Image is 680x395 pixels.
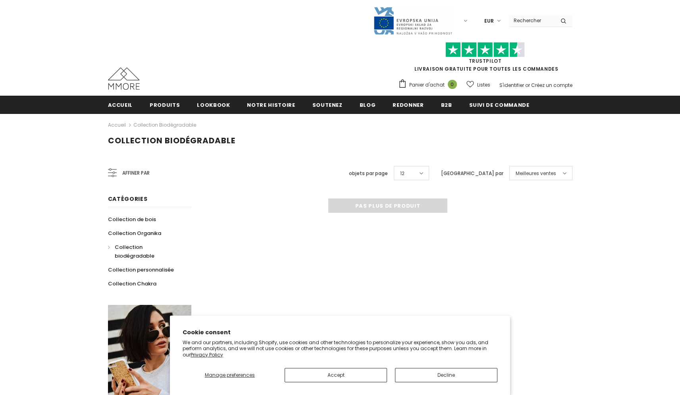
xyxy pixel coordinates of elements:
a: Notre histoire [247,96,295,114]
p: We and our partners, including Shopify, use cookies and other technologies to personalize your ex... [183,339,497,358]
span: Suivi de commande [469,101,530,109]
span: Affiner par [122,169,150,177]
span: Notre histoire [247,101,295,109]
span: Collection Organika [108,229,161,237]
span: soutenez [312,101,343,109]
a: Collection Chakra [108,277,156,291]
button: Decline [395,368,497,382]
label: [GEOGRAPHIC_DATA] par [441,170,503,177]
a: Javni Razpis [373,17,453,24]
span: or [525,82,530,89]
span: Collection personnalisée [108,266,174,274]
a: Collection de bois [108,212,156,226]
button: Accept [285,368,387,382]
a: Collection biodégradable [133,121,196,128]
a: B2B [441,96,452,114]
a: Listes [466,78,490,92]
a: Redonner [393,96,424,114]
a: Suivi de commande [469,96,530,114]
a: Collection personnalisée [108,263,174,277]
a: Collection Organika [108,226,161,240]
span: Blog [360,101,376,109]
span: B2B [441,101,452,109]
a: Créez un compte [531,82,572,89]
h2: Cookie consent [183,328,497,337]
a: Produits [150,96,180,114]
input: Search Site [509,15,555,26]
span: LIVRAISON GRATUITE POUR TOUTES LES COMMANDES [398,46,572,72]
span: Lookbook [197,101,230,109]
a: Privacy Policy [191,351,223,358]
span: Listes [477,81,490,89]
a: Lookbook [197,96,230,114]
a: Accueil [108,96,133,114]
span: Collection de bois [108,216,156,223]
span: Panier d'achat [409,81,445,89]
a: Blog [360,96,376,114]
span: Collection biodégradable [108,135,235,146]
a: TrustPilot [469,58,502,64]
label: objets par page [349,170,388,177]
button: Manage preferences [183,368,277,382]
span: Collection biodégradable [115,243,154,260]
a: soutenez [312,96,343,114]
img: Javni Razpis [373,6,453,35]
span: EUR [484,17,494,25]
span: Produits [150,101,180,109]
span: 0 [448,80,457,89]
img: Cas MMORE [108,67,140,90]
a: Collection biodégradable [108,240,183,263]
a: S'identifier [499,82,524,89]
a: Panier d'achat 0 [398,79,461,91]
a: Accueil [108,120,126,130]
span: Meilleures ventes [516,170,556,177]
span: Manage preferences [205,372,255,378]
span: Redonner [393,101,424,109]
span: Accueil [108,101,133,109]
span: Catégories [108,195,148,203]
span: 12 [400,170,405,177]
img: Faites confiance aux étoiles pilotes [445,42,525,58]
span: Collection Chakra [108,280,156,287]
